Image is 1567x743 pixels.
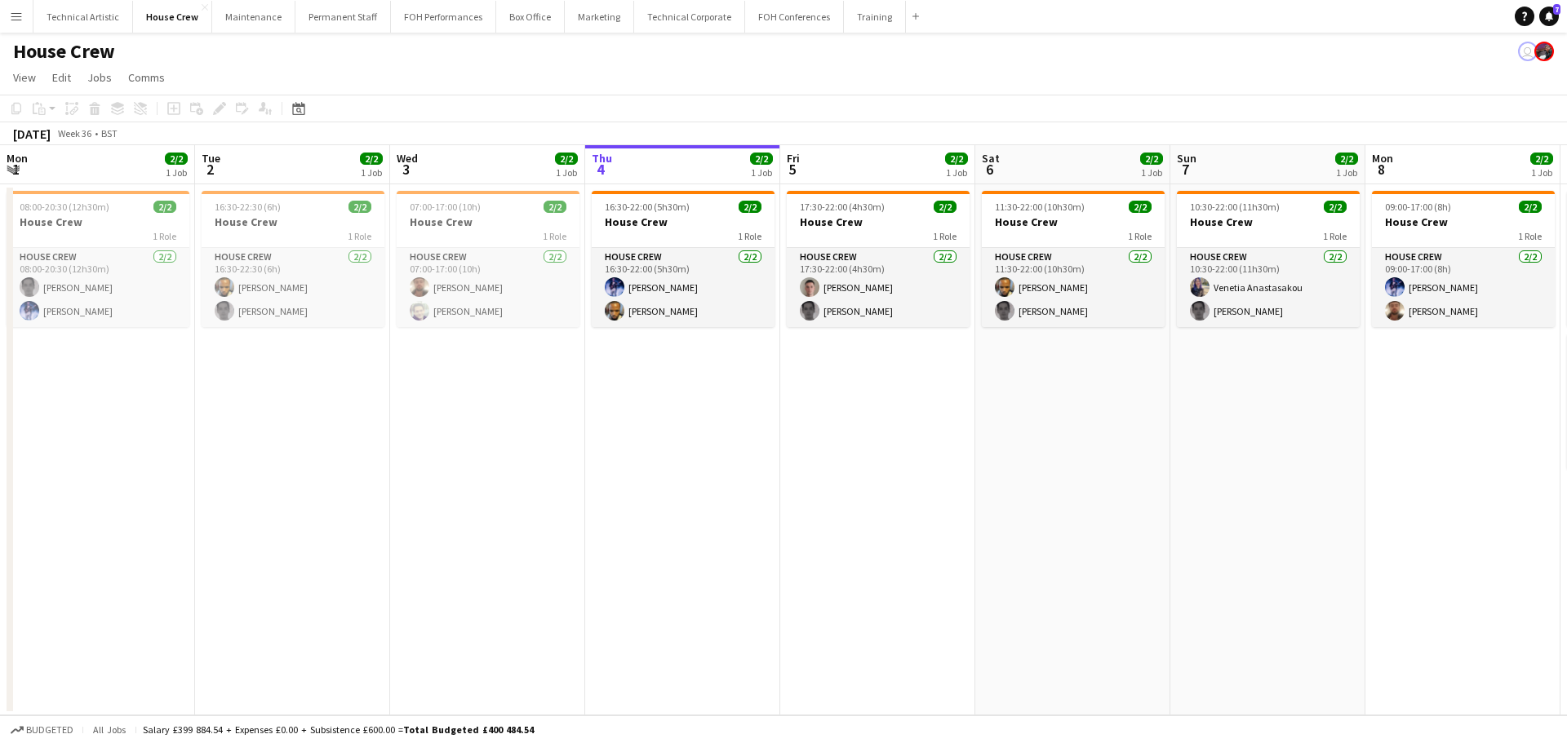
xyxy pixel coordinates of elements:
[202,214,384,229] h3: House Crew
[787,151,800,166] span: Fri
[7,67,42,88] a: View
[1128,230,1152,242] span: 1 Role
[122,67,171,88] a: Comms
[54,127,95,139] span: Week 36
[90,723,129,736] span: All jobs
[592,248,775,327] app-card-role: House Crew2/216:30-22:00 (5h30m)[PERSON_NAME][PERSON_NAME]
[166,166,187,179] div: 1 Job
[199,160,220,179] span: 2
[52,70,71,85] span: Edit
[33,1,133,33] button: Technical Artistic
[1372,191,1555,327] div: 09:00-17:00 (8h)2/2House Crew1 RoleHouse Crew2/209:00-17:00 (8h)[PERSON_NAME][PERSON_NAME]
[1177,151,1196,166] span: Sun
[556,166,577,179] div: 1 Job
[751,166,772,179] div: 1 Job
[394,160,418,179] span: 3
[1530,153,1553,165] span: 2/2
[397,214,579,229] h3: House Crew
[844,1,906,33] button: Training
[1519,201,1542,213] span: 2/2
[143,723,534,736] div: Salary £399 884.54 + Expenses £0.00 + Subsistence £600.00 =
[945,153,968,165] span: 2/2
[592,191,775,327] div: 16:30-22:00 (5h30m)2/2House Crew1 RoleHouse Crew2/216:30-22:00 (5h30m)[PERSON_NAME][PERSON_NAME]
[1129,201,1152,213] span: 2/2
[87,70,112,85] span: Jobs
[787,248,970,327] app-card-role: House Crew2/217:30-22:00 (4h30m)[PERSON_NAME][PERSON_NAME]
[397,151,418,166] span: Wed
[1324,201,1347,213] span: 2/2
[4,160,28,179] span: 1
[1177,214,1360,229] h3: House Crew
[1190,201,1280,213] span: 10:30-22:00 (11h30m)
[800,201,885,213] span: 17:30-22:00 (4h30m)
[1177,191,1360,327] app-job-card: 10:30-22:00 (11h30m)2/2House Crew1 RoleHouse Crew2/210:30-22:00 (11h30m)Venetia Anastasakou[PERSO...
[7,248,189,327] app-card-role: House Crew2/208:00-20:30 (12h30m)[PERSON_NAME][PERSON_NAME]
[1531,166,1552,179] div: 1 Job
[982,248,1165,327] app-card-role: House Crew2/211:30-22:00 (10h30m)[PERSON_NAME][PERSON_NAME]
[7,151,28,166] span: Mon
[982,214,1165,229] h3: House Crew
[295,1,391,33] button: Permanent Staff
[13,70,36,85] span: View
[1553,4,1560,15] span: 7
[7,191,189,327] app-job-card: 08:00-20:30 (12h30m)2/2House Crew1 RoleHouse Crew2/208:00-20:30 (12h30m)[PERSON_NAME][PERSON_NAME]
[634,1,745,33] button: Technical Corporate
[1372,151,1393,166] span: Mon
[8,721,76,739] button: Budgeted
[589,160,612,179] span: 4
[982,151,1000,166] span: Sat
[544,201,566,213] span: 2/2
[361,166,382,179] div: 1 Job
[26,724,73,736] span: Budgeted
[13,126,51,142] div: [DATE]
[1141,166,1162,179] div: 1 Job
[46,67,78,88] a: Edit
[1518,230,1542,242] span: 1 Role
[934,201,957,213] span: 2/2
[750,153,773,165] span: 2/2
[348,230,371,242] span: 1 Role
[202,191,384,327] app-job-card: 16:30-22:30 (6h)2/2House Crew1 RoleHouse Crew2/216:30-22:30 (6h)[PERSON_NAME][PERSON_NAME]
[133,1,212,33] button: House Crew
[1369,160,1393,179] span: 8
[738,230,761,242] span: 1 Role
[555,153,578,165] span: 2/2
[1372,248,1555,327] app-card-role: House Crew2/209:00-17:00 (8h)[PERSON_NAME][PERSON_NAME]
[543,230,566,242] span: 1 Role
[101,127,118,139] div: BST
[946,166,967,179] div: 1 Job
[128,70,165,85] span: Comms
[784,160,800,179] span: 5
[1177,248,1360,327] app-card-role: House Crew2/210:30-22:00 (11h30m)Venetia Anastasakou[PERSON_NAME]
[153,230,176,242] span: 1 Role
[1518,42,1538,61] app-user-avatar: Nathan PERM Birdsall
[360,153,383,165] span: 2/2
[605,201,690,213] span: 16:30-22:00 (5h30m)
[165,153,188,165] span: 2/2
[787,191,970,327] app-job-card: 17:30-22:00 (4h30m)2/2House Crew1 RoleHouse Crew2/217:30-22:00 (4h30m)[PERSON_NAME][PERSON_NAME]
[1323,230,1347,242] span: 1 Role
[403,723,534,736] span: Total Budgeted £400 484.54
[202,248,384,327] app-card-role: House Crew2/216:30-22:30 (6h)[PERSON_NAME][PERSON_NAME]
[397,191,579,327] app-job-card: 07:00-17:00 (10h)2/2House Crew1 RoleHouse Crew2/207:00-17:00 (10h)[PERSON_NAME][PERSON_NAME]
[592,214,775,229] h3: House Crew
[739,201,761,213] span: 2/2
[982,191,1165,327] app-job-card: 11:30-22:00 (10h30m)2/2House Crew1 RoleHouse Crew2/211:30-22:00 (10h30m)[PERSON_NAME][PERSON_NAME]
[995,201,1085,213] span: 11:30-22:00 (10h30m)
[1335,153,1358,165] span: 2/2
[153,201,176,213] span: 2/2
[215,201,281,213] span: 16:30-22:30 (6h)
[1534,42,1554,61] app-user-avatar: Zubair PERM Dhalla
[20,201,109,213] span: 08:00-20:30 (12h30m)
[933,230,957,242] span: 1 Role
[1140,153,1163,165] span: 2/2
[1336,166,1357,179] div: 1 Job
[592,151,612,166] span: Thu
[7,214,189,229] h3: House Crew
[979,160,1000,179] span: 6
